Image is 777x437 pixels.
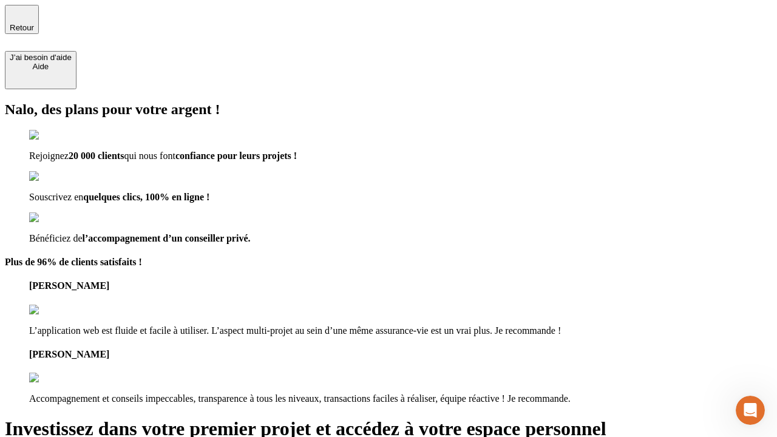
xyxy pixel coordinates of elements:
button: Retour [5,5,39,34]
img: reviews stars [29,305,89,316]
h4: Plus de 96% de clients satisfaits ! [5,257,772,268]
span: Souscrivez en [29,192,83,202]
span: confiance pour leurs projets ! [175,151,297,161]
h4: [PERSON_NAME] [29,280,772,291]
img: reviews stars [29,373,89,384]
div: J’ai besoin d'aide [10,53,72,62]
p: L’application web est fluide et facile à utiliser. L’aspect multi-projet au sein d’une même assur... [29,325,772,336]
span: Retour [10,23,34,32]
h4: [PERSON_NAME] [29,349,772,360]
h2: Nalo, des plans pour votre argent ! [5,101,772,118]
span: quelques clics, 100% en ligne ! [83,192,209,202]
img: checkmark [29,130,81,141]
iframe: Intercom live chat [736,396,765,425]
span: 20 000 clients [69,151,124,161]
img: checkmark [29,171,81,182]
p: Accompagnement et conseils impeccables, transparence à tous les niveaux, transactions faciles à r... [29,393,772,404]
span: l’accompagnement d’un conseiller privé. [83,233,251,243]
span: Rejoignez [29,151,69,161]
img: checkmark [29,212,81,223]
span: Bénéficiez de [29,233,83,243]
span: qui nous font [124,151,175,161]
button: J’ai besoin d'aideAide [5,51,76,89]
div: Aide [10,62,72,71]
